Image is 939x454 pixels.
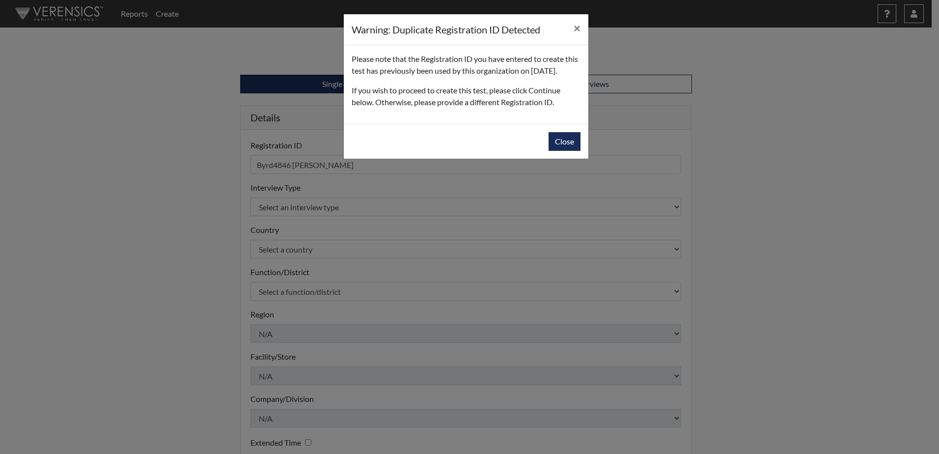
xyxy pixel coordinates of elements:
span: × [574,21,580,35]
h5: Warning: Duplicate Registration ID Detected [352,22,540,37]
p: If you wish to proceed to create this test, please click Continue below. Otherwise, please provid... [352,85,580,108]
p: Please note that the Registration ID you have entered to create this test has previously been use... [352,53,580,77]
button: Close [566,14,588,42]
button: Close [549,132,580,151]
